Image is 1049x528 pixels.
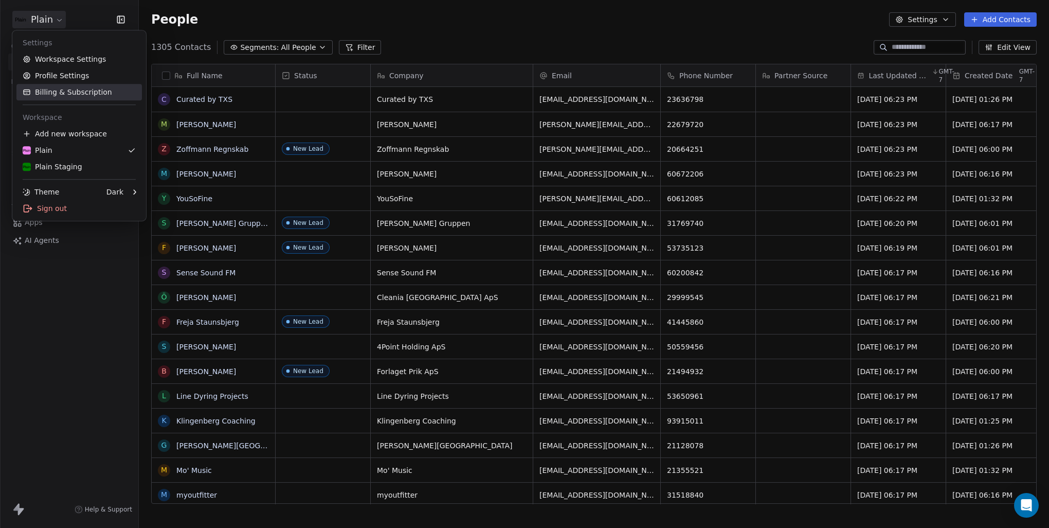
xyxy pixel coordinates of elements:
[16,84,142,100] a: Billing & Subscription
[23,146,31,154] img: Plain-Logo-Tile.png
[16,34,142,51] div: Settings
[23,145,52,155] div: Plain
[23,163,31,171] img: Plain-Logo-Tile.png
[16,109,142,126] div: Workspace
[16,67,142,84] a: Profile Settings
[106,187,123,197] div: Dark
[16,200,142,217] div: Sign out
[16,51,142,67] a: Workspace Settings
[23,162,82,172] div: Plain Staging
[23,187,59,197] div: Theme
[16,126,142,142] div: Add new workspace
